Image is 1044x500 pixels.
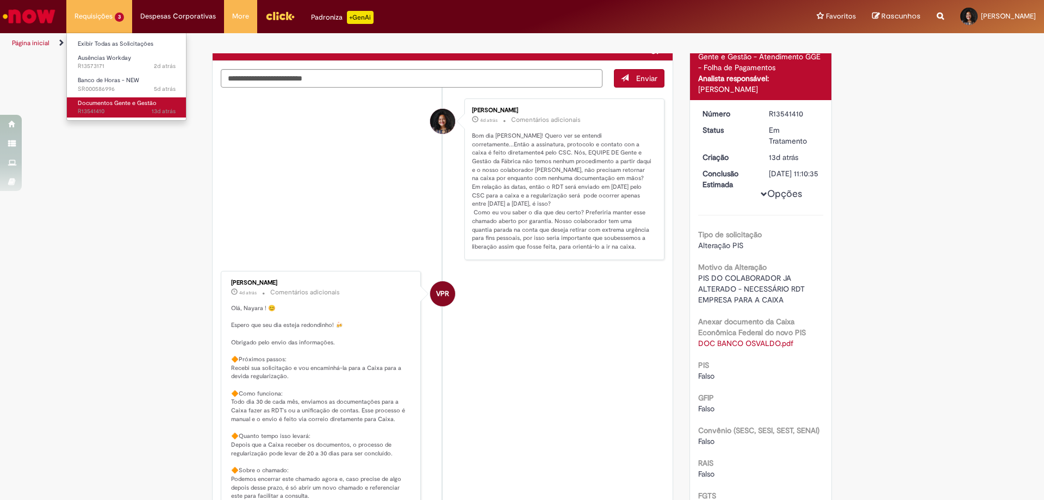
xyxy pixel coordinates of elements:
dt: Criação [694,152,761,163]
span: R13541410 [78,107,176,116]
img: ServiceNow [1,5,57,27]
span: Rascunhos [881,11,921,21]
span: 13d atrás [152,107,176,115]
div: Padroniza [311,11,374,24]
span: Ausências Workday [78,54,131,62]
span: Banco de Horas - NEW [78,76,139,84]
a: Aberto R13573171 : Ausências Workday [67,52,187,72]
a: Rascunhos [872,11,921,22]
div: Em Tratamento [769,125,819,146]
small: Comentários adicionais [270,288,340,297]
button: Enviar [614,69,664,88]
span: SR000586996 [78,85,176,94]
p: Bom dia [PERSON_NAME]! Quero ver se entendi corretamente...Então a assinatura, protocolo e contat... [472,132,653,251]
span: Falso [698,371,714,381]
span: Falso [698,436,714,446]
div: Analista responsável: [698,73,824,84]
textarea: Digite sua mensagem aqui... [221,69,602,88]
span: Alteração PIS [698,240,743,250]
span: 2d atrás [154,62,176,70]
span: 5d atrás [154,85,176,93]
span: Favoritos [826,11,856,22]
time: 27/09/2025 14:58:38 [154,62,176,70]
time: 25/09/2025 13:48:10 [154,85,176,93]
time: 26/09/2025 11:29:01 [480,117,498,124]
span: 13d atrás [769,152,798,162]
div: Nayara Gomes De Oliveira [430,109,455,134]
ul: Requisições [66,33,187,121]
div: R13541410 [769,108,819,119]
a: Página inicial [12,39,49,47]
b: Anexar documento da Caixa Econômica Federal do novo PIS [698,317,806,337]
span: Enviar [636,73,657,83]
div: Gente e Gestão - Atendimento GGE - Folha de Pagamentos [698,51,824,73]
span: Documentos Gente e Gestão [78,99,157,107]
b: RAIS [698,458,713,468]
button: Adicionar anexos [650,41,664,55]
div: [PERSON_NAME] [472,107,653,114]
dt: Conclusão Estimada [694,168,761,190]
b: Motivo da Alteração [698,262,767,272]
span: 4d atrás [480,117,498,124]
span: VPR [436,281,449,307]
div: [DATE] 11:10:35 [769,168,819,179]
span: 4d atrás [239,289,257,296]
b: GFIP [698,393,714,403]
time: 16/09/2025 18:16:44 [152,107,176,115]
b: PIS [698,360,709,370]
dt: Número [694,108,761,119]
p: +GenAi [347,11,374,24]
small: Comentários adicionais [511,115,581,125]
span: [PERSON_NAME] [981,11,1036,21]
a: Exibir Todas as Solicitações [67,38,187,50]
span: Despesas Corporativas [140,11,216,22]
span: R13573171 [78,62,176,71]
time: 25/09/2025 15:18:26 [239,289,257,296]
div: [PERSON_NAME] [231,280,412,286]
div: Vanessa Paiva Ribeiro [430,281,455,306]
img: click_logo_yellow_360x200.png [265,8,295,24]
a: Aberto SR000586996 : Banco de Horas - NEW [67,75,187,95]
b: Tipo de solicitação [698,230,762,239]
span: Requisições [74,11,113,22]
div: 16/09/2025 18:16:41 [769,152,819,163]
div: [PERSON_NAME] [698,84,824,95]
time: 16/09/2025 18:16:41 [769,152,798,162]
dt: Status [694,125,761,135]
span: PIS DO COLABORADOR JA ALTERADO - NECESSÁRIO RDT EMPRESA PARA A CAIXA [698,273,807,305]
span: 3 [115,13,124,22]
a: Aberto R13541410 : Documentos Gente e Gestão [67,97,187,118]
ul: Trilhas de página [8,33,688,53]
span: More [232,11,249,22]
b: Convênio (SESC, SESI, SEST, SENAI) [698,425,819,435]
span: Falso [698,469,714,479]
span: Falso [698,404,714,413]
a: Download de DOC BANCO OSVALDO.pdf [698,338,793,348]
